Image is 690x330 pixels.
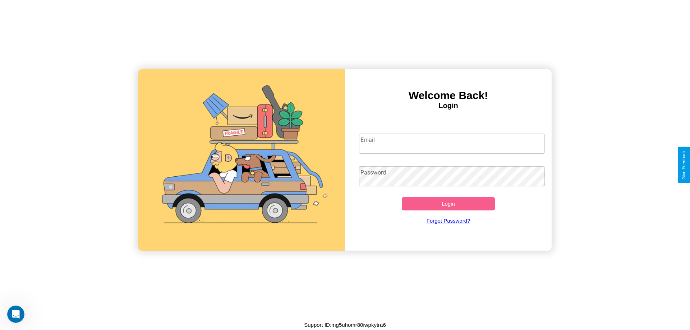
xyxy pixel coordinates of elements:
p: Support ID: mg5uhomr80iwpkytra6 [304,320,386,330]
h4: Login [345,102,552,110]
iframe: Intercom live chat [7,306,24,323]
h3: Welcome Back! [345,89,552,102]
img: gif [138,69,345,251]
a: Forgot Password? [355,210,542,231]
button: Login [402,197,495,210]
div: Give Feedback [681,150,686,180]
